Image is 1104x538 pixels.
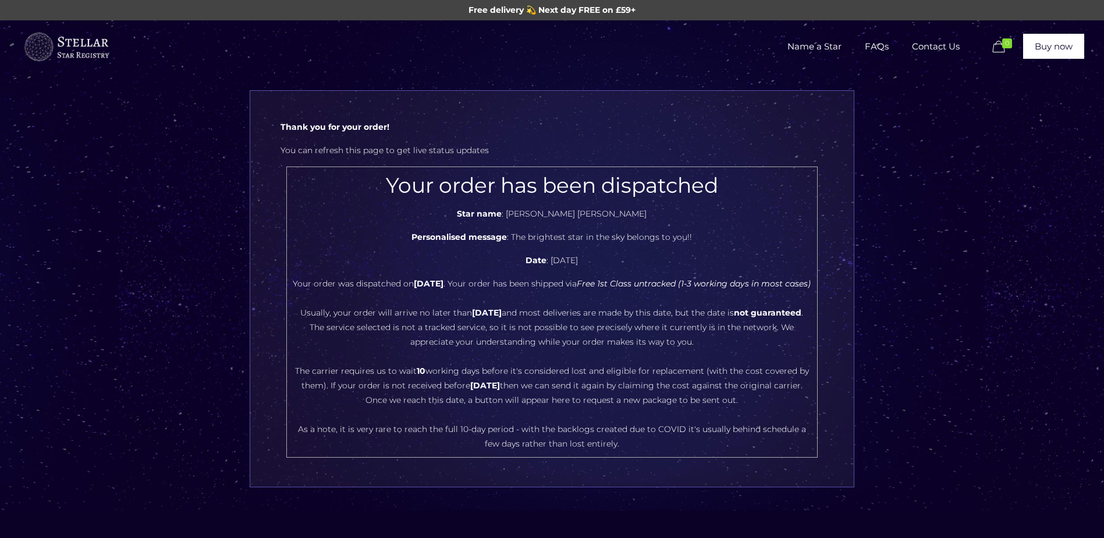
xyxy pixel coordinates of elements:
[776,20,853,73] a: Name a Star
[417,366,425,376] b: 10
[281,122,389,132] b: Thank you for your order!
[853,20,900,73] a: FAQs
[526,255,546,266] b: Date
[411,232,507,242] b: Personalised message
[293,253,811,268] p: : [DATE]
[293,173,811,451] center: Your order was dispatched on . Your order has been shipped via Usually, your order will arrive no...
[1023,34,1084,59] a: Buy now
[1002,38,1012,48] span: 0
[293,230,811,245] p: : The brightest star in the sky belongs to you!!
[293,207,811,221] p: : [PERSON_NAME] [PERSON_NAME]
[989,40,1017,54] a: 0
[472,307,502,318] b: [DATE]
[23,30,110,65] img: buyastar-logo-transparent
[577,278,811,289] i: Free 1st Class untracked (1-3 working days in most cases)
[900,20,971,73] a: Contact Us
[734,307,801,318] b: not guaranteed
[776,29,853,64] span: Name a Star
[281,143,823,158] p: You can refresh this page to get live status updates
[414,278,443,289] b: [DATE]
[457,208,502,219] b: Star name
[900,29,971,64] span: Contact Us
[470,380,500,391] b: [DATE]
[23,20,110,73] a: Buy a Star
[853,29,900,64] span: FAQs
[293,173,811,198] h2: Your order has been dispatched
[468,5,636,15] span: Free delivery 💫 Next day FREE on £59+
